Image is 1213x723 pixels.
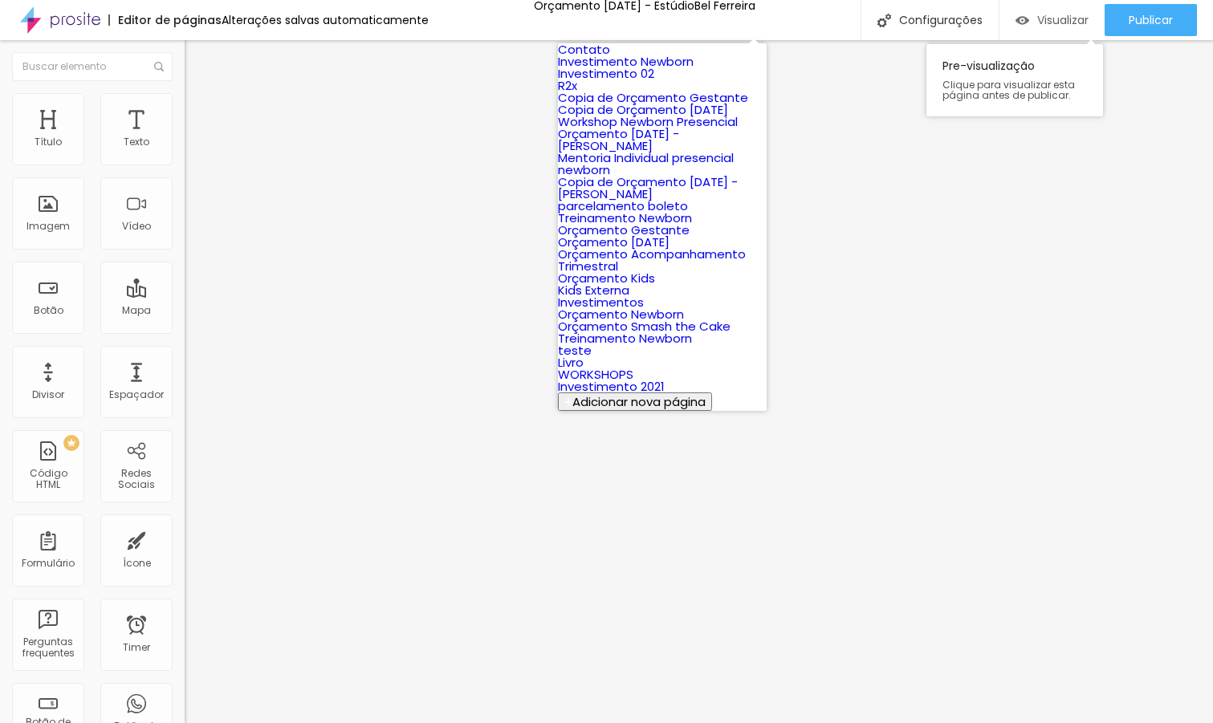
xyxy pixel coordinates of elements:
div: Espaçador [109,389,164,400]
a: WORKSHOPS [558,366,633,383]
a: Kids Externa [558,282,629,299]
div: Timer [123,642,150,653]
a: Orçamento Acompanhamento Trimestral [558,246,746,274]
a: Contato [558,41,610,58]
a: Orçamento Kids [558,270,655,286]
a: Orçamento Gestante [558,221,690,238]
a: teste [558,342,592,359]
span: Clique para visualizar esta página antes de publicar. [942,79,1087,100]
iframe: Editor [185,40,1213,723]
a: Investimentos [558,294,644,311]
a: Investimento Newborn [558,53,694,70]
div: Título [35,136,62,148]
button: Visualizar [999,4,1105,36]
span: Adicionar nova página [572,393,706,410]
img: view-1.svg [1016,14,1029,27]
a: Investimento 02 [558,65,654,82]
img: Icone [877,14,891,27]
img: Icone [154,62,164,71]
div: Botão [34,305,63,316]
a: Orçamento [DATE] - [PERSON_NAME] [558,125,679,154]
a: R2x [558,77,577,94]
div: Código HTML [16,468,79,491]
a: Mentoria Individual presencial newborn [558,149,734,178]
div: Divisor [32,389,64,400]
a: Investimento 2021 [558,378,665,395]
input: Buscar elemento [12,52,173,81]
a: Orçamento Newborn [558,306,684,323]
a: Copia de Orçamento [DATE] - [PERSON_NAME] [558,173,738,202]
button: Publicar [1105,4,1197,36]
a: Copia de Orçamento Gestante [558,89,748,106]
button: Adicionar nova página [558,392,712,411]
a: parcelamento boleto [558,197,688,214]
a: Treinamento Newborn [558,209,692,226]
a: Orçamento [DATE] [558,234,670,250]
div: Pre-visualização [926,44,1103,116]
div: Editor de páginas [108,14,222,26]
a: Livro [558,354,584,371]
a: Orçamento Smash the Cake [558,318,731,335]
a: Copia de Orçamento [DATE] [558,101,728,118]
div: Ícone [123,558,151,569]
div: Formulário [22,558,75,569]
a: Workshop Newborn Presencial [558,113,738,130]
a: Treinamento Newborn [558,330,692,347]
div: Alterações salvas automaticamente [222,14,429,26]
div: Imagem [26,221,70,232]
span: Publicar [1129,14,1173,26]
div: Redes Sociais [104,468,168,491]
div: Texto [124,136,149,148]
div: Mapa [122,305,151,316]
div: Vídeo [122,221,151,232]
span: Visualizar [1037,14,1089,26]
div: Perguntas frequentes [16,636,79,660]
